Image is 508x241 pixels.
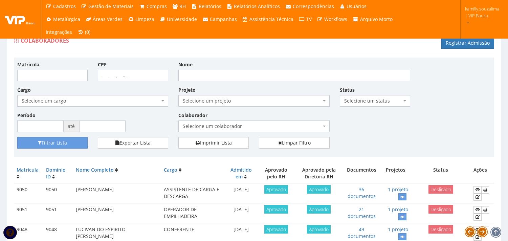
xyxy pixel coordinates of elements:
label: Matrícula [17,61,39,68]
span: Relatórios [199,3,221,9]
span: Aprovado [264,205,288,214]
span: Universidade [167,16,197,22]
a: Campanhas [200,13,240,26]
th: Aprovado pela Diretoria RH [295,164,343,183]
label: Status [340,87,355,93]
span: Aprovado [307,225,331,234]
span: Metalúrgica [53,16,80,22]
td: 9051 [14,203,43,223]
a: Cargo [164,167,177,173]
span: Selecione um cargo [17,95,168,107]
span: Gestão de Materiais [88,3,134,9]
span: Campanhas [210,16,237,22]
td: [DATE] [225,203,257,223]
a: Metalúrgica [43,13,83,26]
span: Cadastros [53,3,76,9]
label: Nome [178,61,193,68]
a: Áreas Verdes [83,13,126,26]
span: Correspondências [293,3,334,9]
span: (0) [85,29,90,35]
span: Compras [147,3,167,9]
span: TV [306,16,312,22]
span: Selecione um projeto [178,95,329,107]
th: Status [411,164,471,183]
button: Exportar Lista [98,137,168,149]
td: OPERADOR DE EMPILHADEIRA [161,203,225,223]
a: Registrar Admissão [441,37,494,49]
span: Áreas Verdes [93,16,123,22]
span: Selecione um status [340,95,410,107]
label: Colaborador [178,112,207,119]
span: Aprovado [307,185,331,194]
span: Aprovado [264,185,288,194]
td: 9050 [14,183,43,203]
span: Selecione um colaborador [183,123,321,130]
td: ASSISTENTE DE CARGA E DESCARGA [161,183,225,203]
td: [DATE] [225,183,257,203]
a: 1 projeto [388,206,408,213]
span: Desligado [428,205,453,214]
label: Projeto [178,87,196,93]
span: Desligado [428,185,453,194]
a: 36 documentos [348,186,376,199]
a: Domínio ID [46,167,66,180]
label: CPF [98,61,107,68]
td: [PERSON_NAME] [73,203,161,223]
a: (0) [75,26,93,39]
span: Relatórios Analíticos [234,3,280,9]
label: Cargo [17,87,31,93]
span: Workflows [324,16,347,22]
span: Selecione um colaborador [178,121,329,132]
span: Aprovado [307,205,331,214]
a: Matrícula [17,167,39,173]
label: Período [17,112,36,119]
td: 9051 [43,203,73,223]
a: Nome Completo [76,167,114,173]
a: Imprimir Lista [178,137,249,149]
span: Integrações [46,29,72,35]
img: logo [5,14,36,24]
td: [PERSON_NAME] [73,183,161,203]
span: até [64,121,79,132]
td: 9050 [43,183,73,203]
span: Selecione um status [344,97,402,104]
th: Aprovado pelo RH [257,164,295,183]
th: Ações [471,164,494,183]
a: Workflows [314,13,350,26]
span: Desligado [428,225,453,234]
span: Assistência Técnica [249,16,293,22]
button: Filtrar Lista [17,137,88,149]
span: Limpeza [135,16,154,22]
span: Selecione um projeto [183,97,321,104]
input: ___.___.___-__ [98,70,168,81]
a: Universidade [157,13,200,26]
a: 1 projeto [388,226,408,233]
a: Arquivo Morto [350,13,395,26]
span: kamilly.souzalima | VIP Bauru [465,5,499,19]
a: 49 documentos [348,226,376,239]
a: 1 projeto [388,186,408,193]
span: Aprovado [264,225,288,234]
a: Assistência Técnica [240,13,296,26]
a: Limpar Filtro [259,137,329,149]
th: Documentos [343,164,380,183]
a: Admitido em [230,167,252,180]
span: Colaboradores [21,37,69,44]
span: Usuários [347,3,367,9]
a: Limpeza [125,13,157,26]
th: Projetos [380,164,411,183]
a: 21 documentos [348,206,376,219]
a: TV [296,13,314,26]
span: Selecione um cargo [22,97,160,104]
span: RH [179,3,186,9]
a: Integrações [43,26,75,39]
span: Arquivo Morto [360,16,393,22]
